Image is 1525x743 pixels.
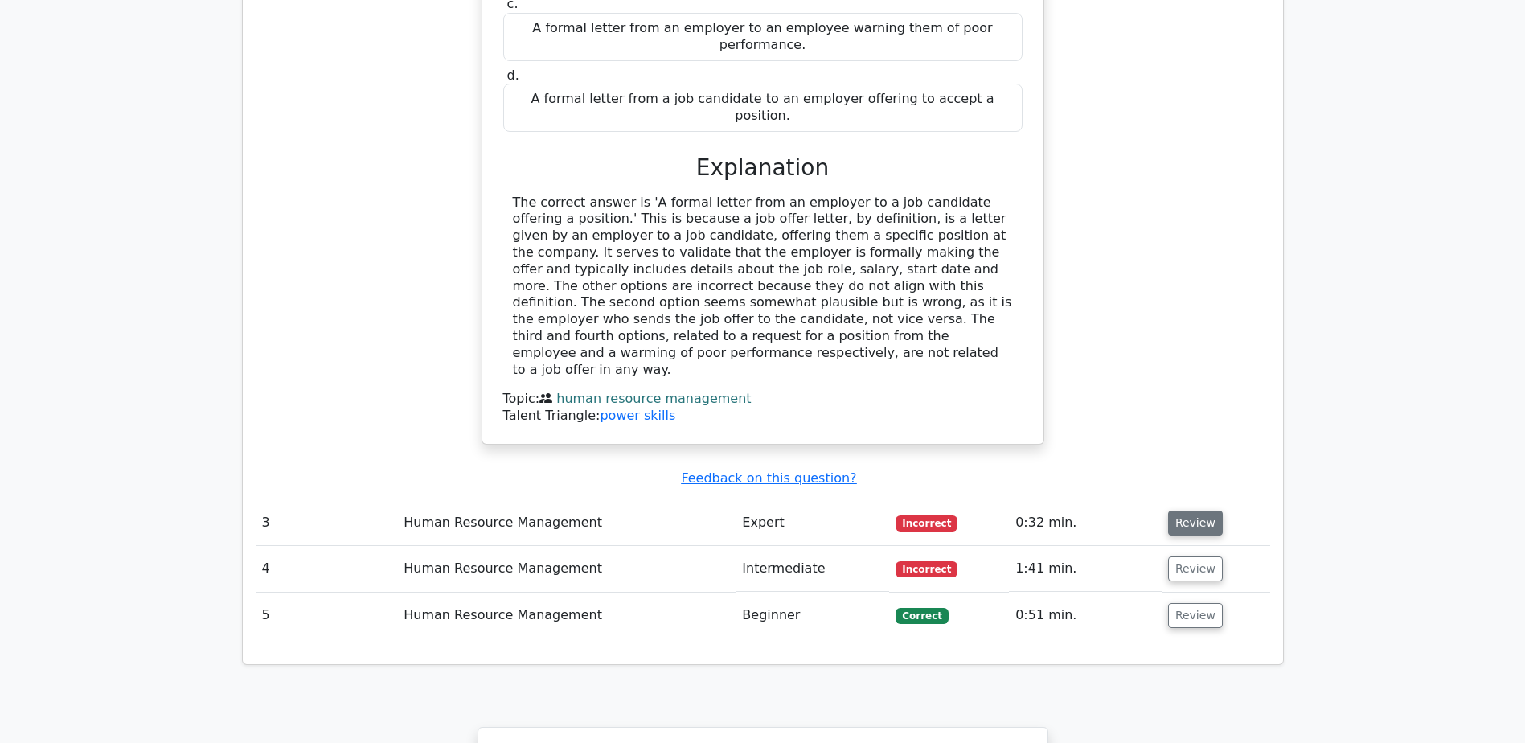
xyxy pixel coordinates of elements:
[256,593,398,638] td: 5
[503,84,1023,132] div: A formal letter from a job candidate to an employer offering to accept a position.
[513,195,1013,379] div: The correct answer is 'A formal letter from an employer to a job candidate offering a position.' ...
[397,500,736,546] td: Human Resource Management
[600,408,675,423] a: power skills
[896,608,948,624] span: Correct
[1168,556,1223,581] button: Review
[736,546,889,592] td: Intermediate
[1009,546,1162,592] td: 1:41 min.
[503,13,1023,61] div: A formal letter from an employer to an employee warning them of poor performance.
[513,154,1013,182] h3: Explanation
[1009,593,1162,638] td: 0:51 min.
[256,546,398,592] td: 4
[736,500,889,546] td: Expert
[896,561,957,577] span: Incorrect
[896,515,957,532] span: Incorrect
[681,470,856,486] a: Feedback on this question?
[1009,500,1162,546] td: 0:32 min.
[397,546,736,592] td: Human Resource Management
[397,593,736,638] td: Human Resource Management
[503,391,1023,425] div: Talent Triangle:
[503,391,1023,408] div: Topic:
[256,500,398,546] td: 3
[507,68,519,83] span: d.
[1168,511,1223,536] button: Review
[1168,603,1223,628] button: Review
[556,391,751,406] a: human resource management
[736,593,889,638] td: Beginner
